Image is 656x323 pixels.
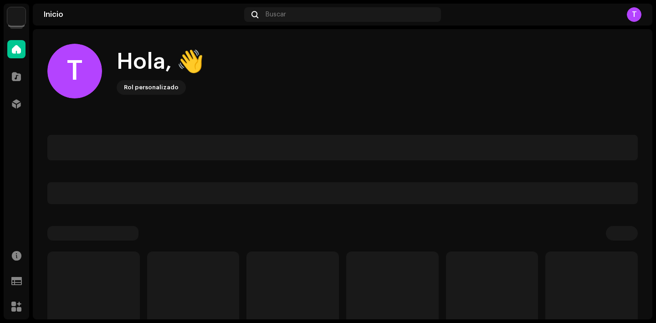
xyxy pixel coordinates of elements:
div: Inicio [44,11,241,18]
div: T [627,7,641,22]
div: Hola, 👋 [117,47,204,77]
img: 4d5a508c-c80f-4d99-b7fb-82554657661d [7,7,26,26]
span: Buscar [266,11,286,18]
div: T [47,44,102,98]
div: Rol personalizado [124,82,179,93]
